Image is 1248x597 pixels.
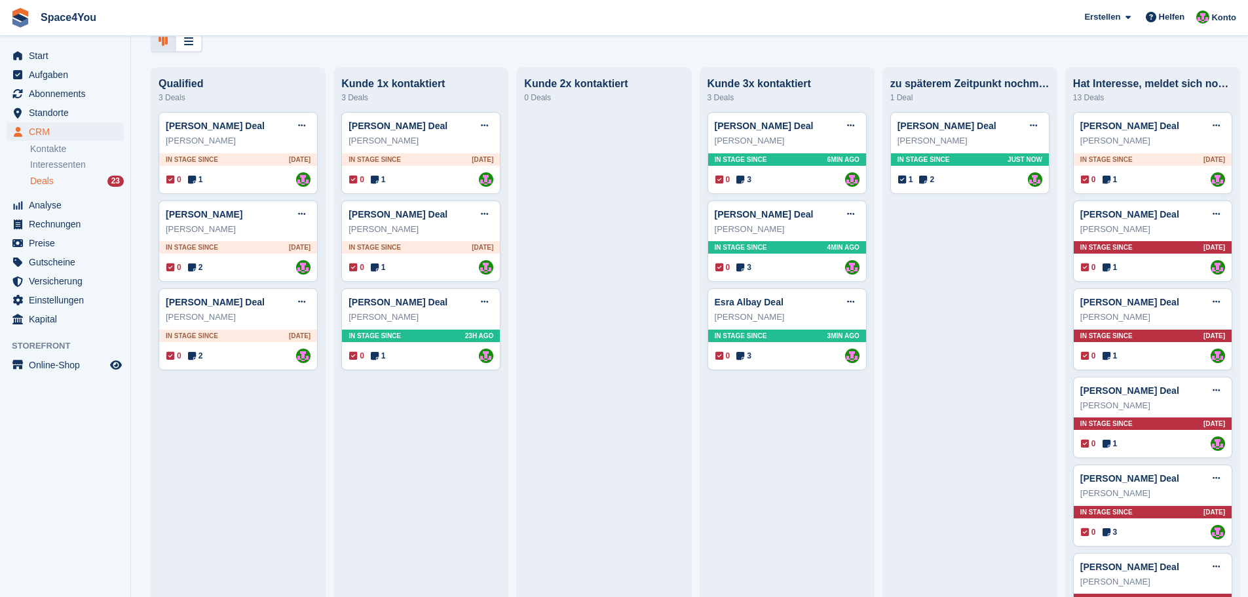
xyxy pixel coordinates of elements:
span: In stage since [1080,331,1133,341]
span: 1 [188,174,203,185]
a: [PERSON_NAME] Deal [1080,562,1179,572]
a: [PERSON_NAME] Deal [166,121,265,131]
span: 1 [898,174,913,185]
span: In stage since [715,242,767,252]
div: 1 Deal [890,90,1049,106]
span: In stage since [349,331,401,341]
span: 1 [1103,261,1118,273]
a: [PERSON_NAME] Deal [349,121,447,131]
span: In stage since [1080,242,1133,252]
span: 3 [736,261,751,273]
a: Interessenten [30,158,124,172]
span: In stage since [166,242,218,252]
a: menu [7,104,124,122]
span: Start [29,47,107,65]
img: Luca-André Talhoff [1211,172,1225,187]
a: Luca-André Talhoff [296,172,311,187]
img: Luca-André Talhoff [1028,172,1042,187]
span: 0 [166,174,181,185]
span: Online-Shop [29,356,107,374]
img: Luca-André Talhoff [845,349,860,363]
a: menu [7,85,124,103]
a: [PERSON_NAME] [166,209,242,220]
a: [PERSON_NAME] Deal [1080,297,1179,307]
span: In stage since [349,155,401,164]
div: [PERSON_NAME] [1080,487,1225,500]
a: Space4You [35,7,102,28]
a: Luca-André Talhoff [479,349,493,363]
a: [PERSON_NAME] Deal [349,297,447,307]
span: 1 [371,174,386,185]
img: Luca-André Talhoff [296,349,311,363]
span: 1 [371,350,386,362]
span: [DATE] [472,155,493,164]
a: menu [7,196,124,214]
span: 4MIN AGO [827,242,860,252]
span: In stage since [1080,155,1133,164]
span: 0 [166,350,181,362]
a: [PERSON_NAME] Deal [349,209,447,220]
span: 0 [349,174,364,185]
span: Preise [29,234,107,252]
a: Kontakte [30,143,124,155]
a: menu [7,215,124,233]
span: 1 [371,261,386,273]
a: [PERSON_NAME] Deal [715,121,814,131]
div: [PERSON_NAME] [715,223,860,236]
div: Kunde 2x kontaktiert [524,78,683,90]
span: Rechnungen [29,215,107,233]
span: 0 [1081,261,1096,273]
a: menu [7,234,124,252]
a: menu [7,47,124,65]
a: Vorschau-Shop [108,357,124,373]
span: In stage since [349,242,401,252]
span: 0 [349,350,364,362]
div: Hat Interesse, meldet sich nochmals [1073,78,1232,90]
span: Kapital [29,310,107,328]
span: Just now [1008,155,1042,164]
img: Luca-André Talhoff [845,172,860,187]
img: Luca-André Talhoff [845,260,860,275]
a: [PERSON_NAME] Deal [898,121,996,131]
span: 0 [1081,350,1096,362]
span: [DATE] [1203,242,1225,252]
div: 13 Deals [1073,90,1232,106]
a: Deals 23 [30,174,124,188]
div: 3 Deals [708,90,867,106]
div: Qualified [159,78,318,90]
div: [PERSON_NAME] [1080,575,1225,588]
div: 3 Deals [341,90,501,106]
div: [PERSON_NAME] [349,223,493,236]
span: 2 [188,261,203,273]
span: Erstellen [1084,10,1120,24]
span: [DATE] [289,331,311,341]
span: 3MIN AGO [827,331,860,341]
a: menu [7,66,124,84]
span: Analyse [29,196,107,214]
span: [DATE] [1203,507,1225,517]
div: 3 Deals [159,90,318,106]
span: In stage since [166,155,218,164]
span: 0 [166,261,181,273]
div: [PERSON_NAME] [715,311,860,324]
a: Luca-André Talhoff [296,260,311,275]
span: 0 [1081,174,1096,185]
div: [PERSON_NAME] [166,134,311,147]
span: [DATE] [472,242,493,252]
span: In stage since [715,331,767,341]
img: Luca-André Talhoff [1211,349,1225,363]
span: Aufgaben [29,66,107,84]
a: [PERSON_NAME] Deal [715,209,814,220]
span: 2 [188,350,203,362]
span: Konto [1211,11,1236,24]
span: 0 [715,350,730,362]
a: Luca-André Talhoff [1211,260,1225,275]
div: [PERSON_NAME] [349,311,493,324]
span: [DATE] [1203,419,1225,429]
div: [PERSON_NAME] [166,311,311,324]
